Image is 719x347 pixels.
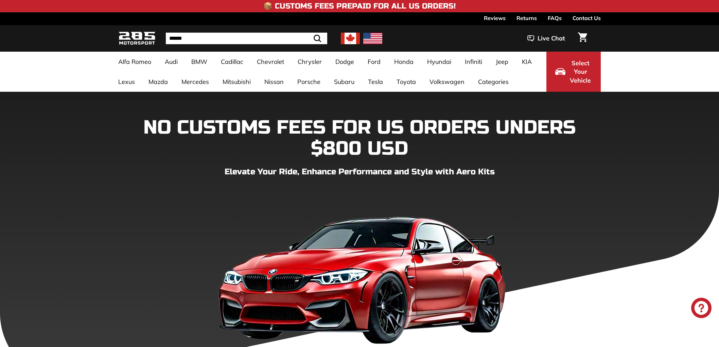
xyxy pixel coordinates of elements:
[484,12,506,24] a: Reviews
[423,72,471,92] a: Volkswagen
[489,52,515,72] a: Jeep
[390,72,423,92] a: Toyota
[291,72,327,92] a: Porsche
[574,27,591,50] a: Cart
[361,52,387,72] a: Ford
[516,12,537,24] a: Returns
[361,72,390,92] a: Tesla
[158,52,185,72] a: Audi
[471,72,515,92] a: Categories
[185,52,214,72] a: BMW
[118,31,156,47] img: Logo_285_Motorsport_areodynamics_components
[387,52,420,72] a: Honda
[546,52,601,92] button: Select Your Vehicle
[573,12,601,24] a: Contact Us
[214,52,250,72] a: Cadillac
[142,72,175,92] a: Mazda
[263,2,456,10] h4: 📦 Customs Fees Prepaid for All US Orders!
[538,34,565,43] span: Live Chat
[216,72,258,92] a: Mitsubishi
[327,72,361,92] a: Subaru
[519,30,574,47] button: Live Chat
[689,298,714,320] inbox-online-store-chat: Shopify online store chat
[175,72,216,92] a: Mercedes
[515,52,539,72] a: KIA
[458,52,489,72] a: Infiniti
[569,59,592,85] span: Select Your Vehicle
[118,166,601,178] p: Elevate Your Ride, Enhance Performance and Style with Aero Kits
[111,52,158,72] a: Alfa Romeo
[250,52,291,72] a: Chevrolet
[548,12,562,24] a: FAQs
[258,72,291,92] a: Nissan
[166,33,327,44] input: Search
[420,52,458,72] a: Hyundai
[111,72,142,92] a: Lexus
[118,117,601,159] h1: NO CUSTOMS FEES FOR US ORDERS UNDERS $800 USD
[329,52,361,72] a: Dodge
[291,52,329,72] a: Chrysler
